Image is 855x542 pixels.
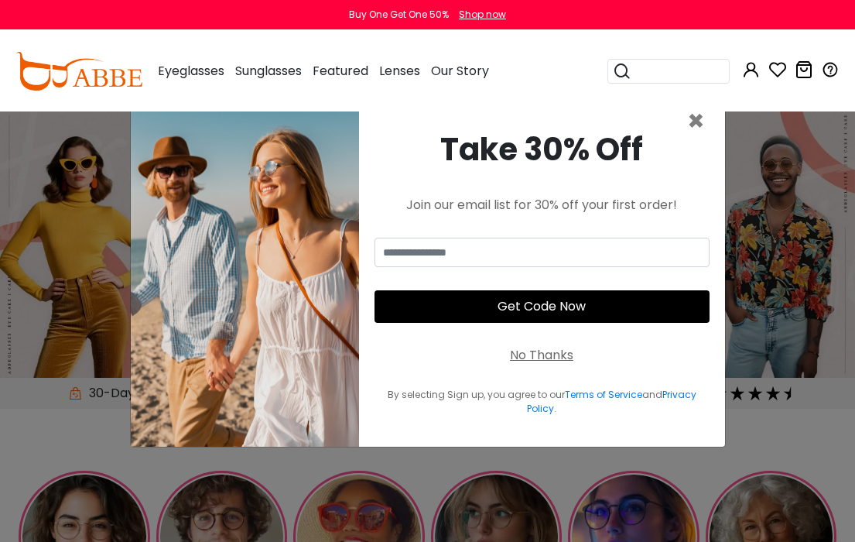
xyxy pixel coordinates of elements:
a: Privacy Policy [527,388,696,415]
button: Get Code Now [374,290,710,323]
img: abbeglasses.com [15,52,142,91]
a: Terms of Service [565,388,642,401]
div: Buy One Get One 50% [349,8,449,22]
div: Take 30% Off [374,126,710,173]
span: Lenses [379,62,420,80]
div: No Thanks [510,346,573,365]
span: Our Story [431,62,489,80]
span: × [687,101,705,141]
span: Featured [313,62,368,80]
div: Shop now [459,8,506,22]
div: By selecting Sign up, you agree to our and . [374,388,710,416]
button: Close [687,108,705,135]
div: Join our email list for 30% off your first order! [374,196,710,214]
span: Eyeglasses [158,62,224,80]
a: Shop now [451,8,506,21]
span: Sunglasses [235,62,302,80]
img: welcome [131,95,359,447]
